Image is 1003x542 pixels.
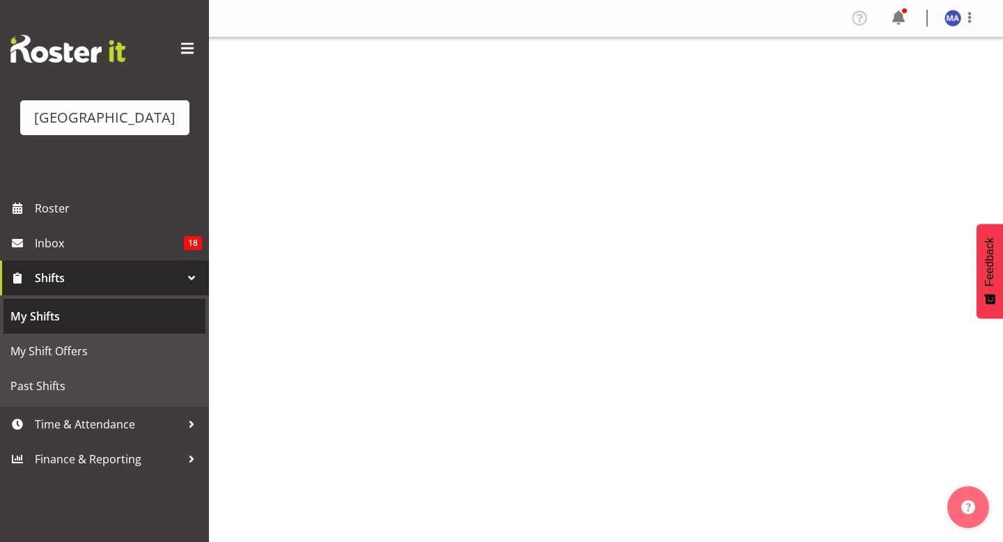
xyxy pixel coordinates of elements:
[977,224,1003,318] button: Feedback - Show survey
[3,334,205,369] a: My Shift Offers
[35,198,202,219] span: Roster
[35,268,181,288] span: Shifts
[10,35,125,63] img: Rosterit website logo
[10,375,199,396] span: Past Shifts
[35,414,181,435] span: Time & Attendance
[961,500,975,514] img: help-xxl-2.png
[3,299,205,334] a: My Shifts
[184,236,202,250] span: 18
[983,238,996,286] span: Feedback
[3,369,205,403] a: Past Shifts
[35,449,181,470] span: Finance & Reporting
[10,341,199,362] span: My Shift Offers
[10,306,199,327] span: My Shifts
[35,233,184,254] span: Inbox
[34,107,176,128] div: [GEOGRAPHIC_DATA]
[944,10,961,26] img: max-allan11499.jpg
